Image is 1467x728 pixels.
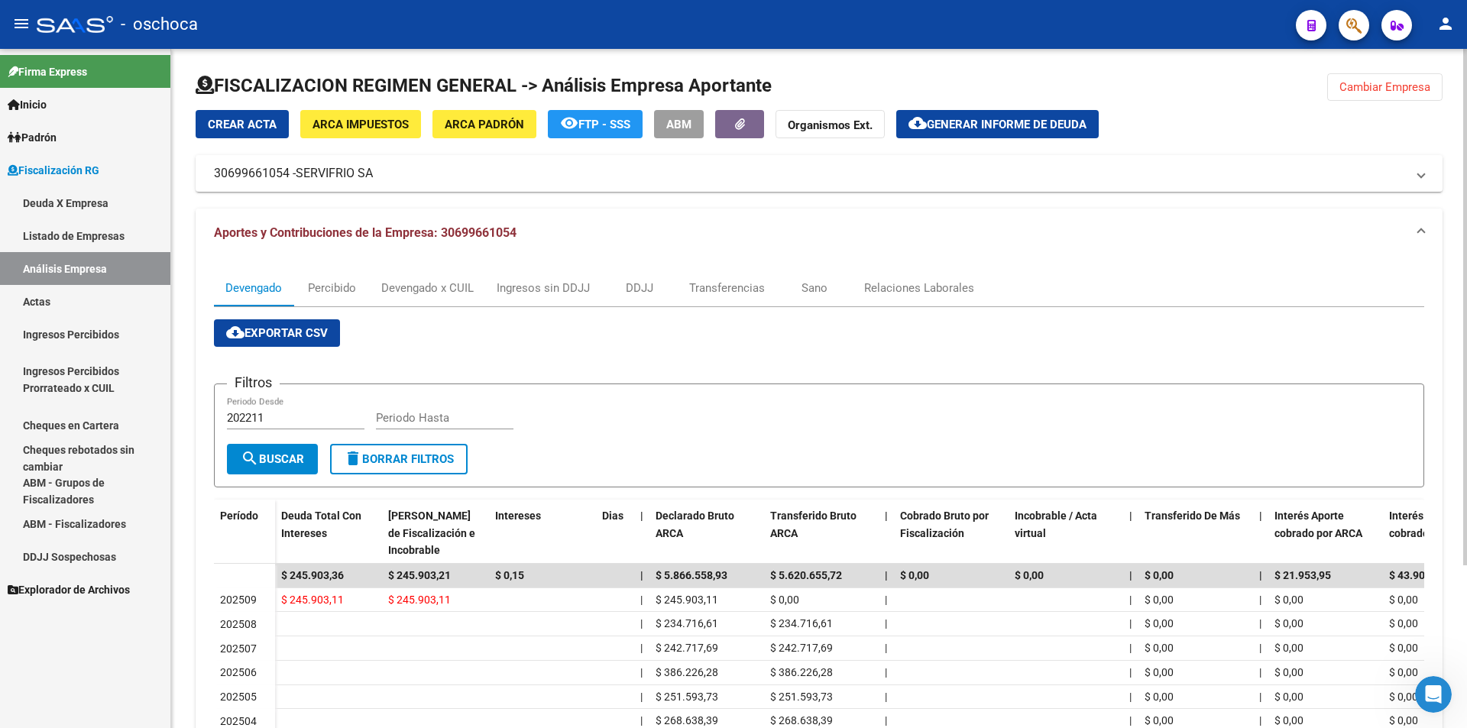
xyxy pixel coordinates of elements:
[432,110,536,138] button: ARCA Padrón
[1259,691,1261,703] span: |
[1129,617,1132,629] span: |
[1145,510,1240,522] span: Transferido De Más
[1389,666,1418,678] span: $ 0,00
[121,8,198,41] span: - oschoca
[196,110,289,138] button: Crear Acta
[220,618,257,630] span: 202508
[900,510,989,539] span: Cobrado Bruto por Fiscalización
[296,165,373,182] span: SERVIFRIO SA
[1274,594,1303,606] span: $ 0,00
[1259,642,1261,654] span: |
[1274,691,1303,703] span: $ 0,00
[894,500,1009,567] datatable-header-cell: Cobrado Bruto por Fiscalización
[495,510,541,522] span: Intereses
[1274,510,1362,539] span: Interés Aporte cobrado por ARCA
[1436,15,1455,33] mat-icon: person
[220,642,257,655] span: 202507
[281,569,344,581] span: $ 245.903,36
[1339,80,1430,94] span: Cambiar Empresa
[640,510,643,522] span: |
[227,444,318,474] button: Buscar
[879,500,894,567] datatable-header-cell: |
[656,714,718,726] span: $ 268.638,39
[885,666,887,678] span: |
[1015,569,1044,581] span: $ 0,00
[8,63,87,80] span: Firma Express
[656,666,718,678] span: $ 386.226,28
[1129,714,1132,726] span: |
[1259,569,1262,581] span: |
[1129,666,1132,678] span: |
[227,372,280,393] h3: Filtros
[220,594,257,606] span: 202509
[1389,691,1418,703] span: $ 0,00
[656,642,718,654] span: $ 242.717,69
[497,280,590,296] div: Ingresos sin DDJJ
[1274,666,1303,678] span: $ 0,00
[1274,642,1303,654] span: $ 0,00
[764,500,879,567] datatable-header-cell: Transferido Bruto ARCA
[656,510,734,539] span: Declarado Bruto ARCA
[1145,642,1174,654] span: $ 0,00
[1145,691,1174,703] span: $ 0,00
[548,110,643,138] button: FTP - SSS
[330,444,468,474] button: Borrar Filtros
[1145,617,1174,629] span: $ 0,00
[640,714,643,726] span: |
[689,280,765,296] div: Transferencias
[241,452,304,466] span: Buscar
[196,155,1443,192] mat-expansion-panel-header: 30699661054 -SERVIFRIO SA
[640,569,643,581] span: |
[1274,714,1303,726] span: $ 0,00
[1123,500,1138,567] datatable-header-cell: |
[770,642,833,654] span: $ 242.717,69
[1389,642,1418,654] span: $ 0,00
[864,280,974,296] div: Relaciones Laborales
[8,96,47,113] span: Inicio
[656,569,727,581] span: $ 5.866.558,93
[770,691,833,703] span: $ 251.593,73
[770,594,799,606] span: $ 0,00
[388,510,475,557] span: [PERSON_NAME] de Fiscalización e Incobrable
[344,449,362,468] mat-icon: delete
[656,594,718,606] span: $ 245.903,11
[560,114,578,132] mat-icon: remove_red_eye
[770,617,833,629] span: $ 234.716,61
[626,280,653,296] div: DDJJ
[225,280,282,296] div: Devengado
[802,280,827,296] div: Sano
[1274,569,1331,581] span: $ 21.953,95
[1145,594,1174,606] span: $ 0,00
[640,666,643,678] span: |
[214,225,517,240] span: Aportes y Contribuciones de la Empresa: 30699661054
[8,581,130,598] span: Explorador de Archivos
[1259,714,1261,726] span: |
[1415,676,1452,713] iframe: Intercom live chat
[281,594,344,606] span: $ 245.903,11
[640,691,643,703] span: |
[788,118,873,132] strong: Organismos Ext.
[308,280,356,296] div: Percibido
[927,118,1086,131] span: Generar informe de deuda
[885,642,887,654] span: |
[495,569,524,581] span: $ 0,15
[313,118,409,131] span: ARCA Impuestos
[602,510,623,522] span: Dias
[1145,714,1174,726] span: $ 0,00
[1389,569,1446,581] span: $ 43.907,90
[281,510,361,539] span: Deuda Total Con Intereses
[908,114,927,132] mat-icon: cloud_download
[275,500,382,567] datatable-header-cell: Deuda Total Con Intereses
[770,666,833,678] span: $ 386.226,28
[220,715,257,727] span: 202504
[1259,594,1261,606] span: |
[300,110,421,138] button: ARCA Impuestos
[1389,594,1418,606] span: $ 0,00
[900,569,929,581] span: $ 0,00
[578,118,630,131] span: FTP - SSS
[640,642,643,654] span: |
[649,500,764,567] datatable-header-cell: Declarado Bruto ARCA
[885,617,887,629] span: |
[12,15,31,33] mat-icon: menu
[656,691,718,703] span: $ 251.593,73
